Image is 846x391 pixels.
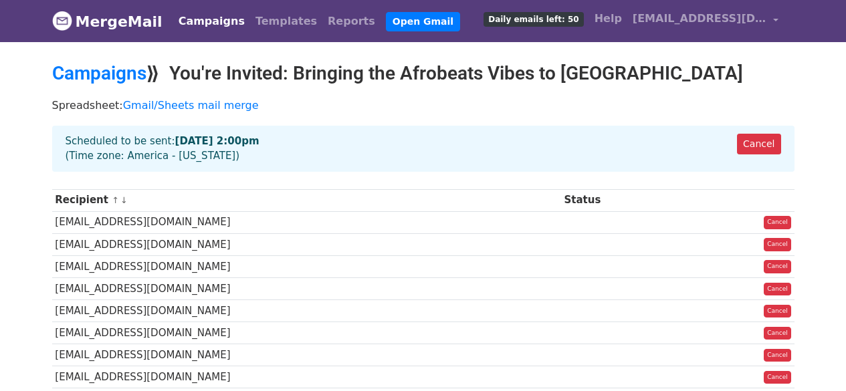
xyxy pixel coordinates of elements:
[322,8,381,35] a: Reports
[589,5,627,32] a: Help
[764,327,791,340] a: Cancel
[120,195,128,205] a: ↓
[764,283,791,296] a: Cancel
[250,8,322,35] a: Templates
[52,7,163,35] a: MergeMail
[52,62,146,84] a: Campaigns
[52,11,72,31] img: MergeMail logo
[52,277,561,299] td: [EMAIL_ADDRESS][DOMAIN_NAME]
[52,211,561,233] td: [EMAIL_ADDRESS][DOMAIN_NAME]
[52,98,795,112] p: Spreadsheet:
[764,260,791,273] a: Cancel
[561,189,682,211] th: Status
[123,99,259,112] a: Gmail/Sheets mail merge
[52,189,561,211] th: Recipient
[52,344,561,366] td: [EMAIL_ADDRESS][DOMAIN_NAME]
[52,322,561,344] td: [EMAIL_ADDRESS][DOMAIN_NAME]
[386,12,460,31] a: Open Gmail
[52,300,561,322] td: [EMAIL_ADDRESS][DOMAIN_NAME]
[737,134,780,154] a: Cancel
[764,349,791,362] a: Cancel
[173,8,250,35] a: Campaigns
[764,371,791,384] a: Cancel
[478,5,589,32] a: Daily emails left: 50
[52,255,561,277] td: [EMAIL_ADDRESS][DOMAIN_NAME]
[764,216,791,229] a: Cancel
[484,12,583,27] span: Daily emails left: 50
[175,135,259,147] strong: [DATE] 2:00pm
[112,195,119,205] a: ↑
[52,62,795,85] h2: ⟫ You're Invited: Bringing the Afrobeats Vibes to [GEOGRAPHIC_DATA]
[52,233,561,255] td: [EMAIL_ADDRESS][DOMAIN_NAME]
[764,305,791,318] a: Cancel
[52,126,795,172] div: Scheduled to be sent: (Time zone: America - [US_STATE])
[633,11,766,27] span: [EMAIL_ADDRESS][DOMAIN_NAME]
[52,366,561,388] td: [EMAIL_ADDRESS][DOMAIN_NAME]
[627,5,784,37] a: [EMAIL_ADDRESS][DOMAIN_NAME]
[764,238,791,251] a: Cancel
